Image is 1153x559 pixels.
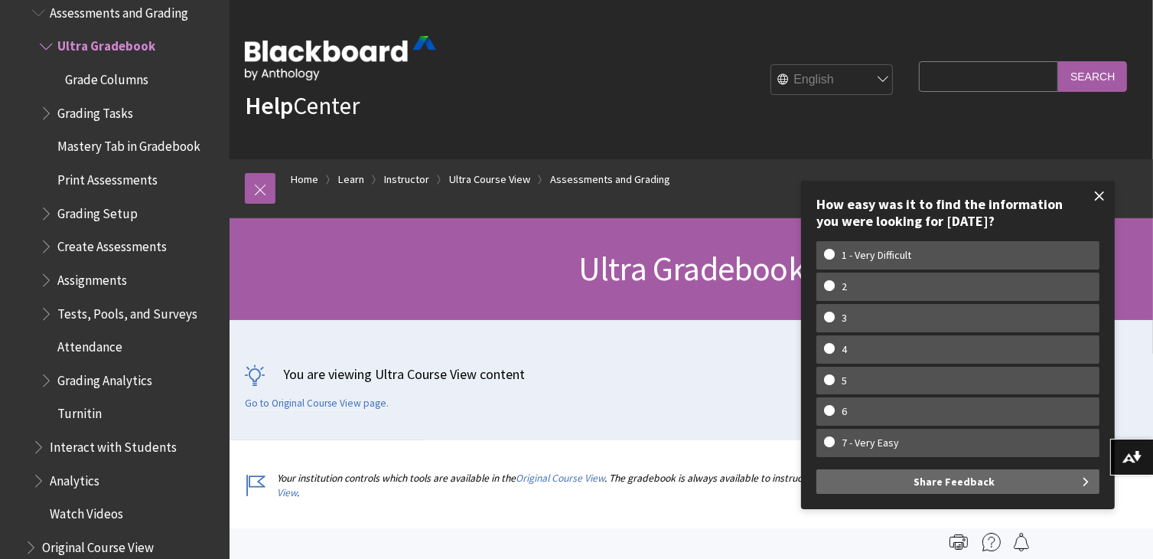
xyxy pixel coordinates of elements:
[245,364,1138,384] p: You are viewing Ultra Course View content
[57,234,167,254] span: Create Assessments
[57,201,138,221] span: Grading Setup
[57,34,155,54] span: Ultra Gradebook
[824,405,865,418] w-span: 6
[1012,533,1031,551] img: Follow this page
[42,534,154,555] span: Original Course View
[65,67,148,87] span: Grade Columns
[824,343,865,356] w-span: 4
[50,502,123,522] span: Watch Videos
[1058,61,1127,91] input: Search
[338,170,364,189] a: Learn
[50,468,99,489] span: Analytics
[50,434,177,455] span: Interact with Students
[949,533,968,551] img: Print
[291,170,318,189] a: Home
[824,436,917,449] w-span: 7 - Very Easy
[57,401,102,422] span: Turnitin
[57,368,152,388] span: Grading Analytics
[516,472,604,485] a: Original Course View
[824,312,865,325] w-span: 3
[771,65,894,96] select: Site Language Selector
[57,267,127,288] span: Assignments
[245,471,911,500] p: Your institution controls which tools are available in the . The gradebook is always available to...
[245,397,389,410] a: Go to Original Course View page.
[245,90,360,121] a: HelpCenter
[245,36,436,80] img: Blackboard by Anthology
[57,301,197,322] span: Tests, Pools, and Surveys
[550,170,670,189] a: Assessments and Grading
[824,374,865,387] w-span: 5
[57,100,133,121] span: Grading Tasks
[57,334,122,355] span: Attendance
[816,469,1099,494] button: Share Feedback
[824,280,865,293] w-span: 2
[824,249,929,262] w-span: 1 - Very Difficult
[245,90,293,121] strong: Help
[816,196,1099,229] div: How easy was it to find the information you were looking for [DATE]?
[57,134,200,155] span: Mastery Tab in Gradebook
[982,533,1001,551] img: More help
[914,469,995,494] span: Share Feedback
[57,167,158,188] span: Print Assessments
[578,247,804,289] span: Ultra Gradebook
[277,472,901,499] a: Ultra Course View
[384,170,429,189] a: Instructor
[449,170,530,189] a: Ultra Course View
